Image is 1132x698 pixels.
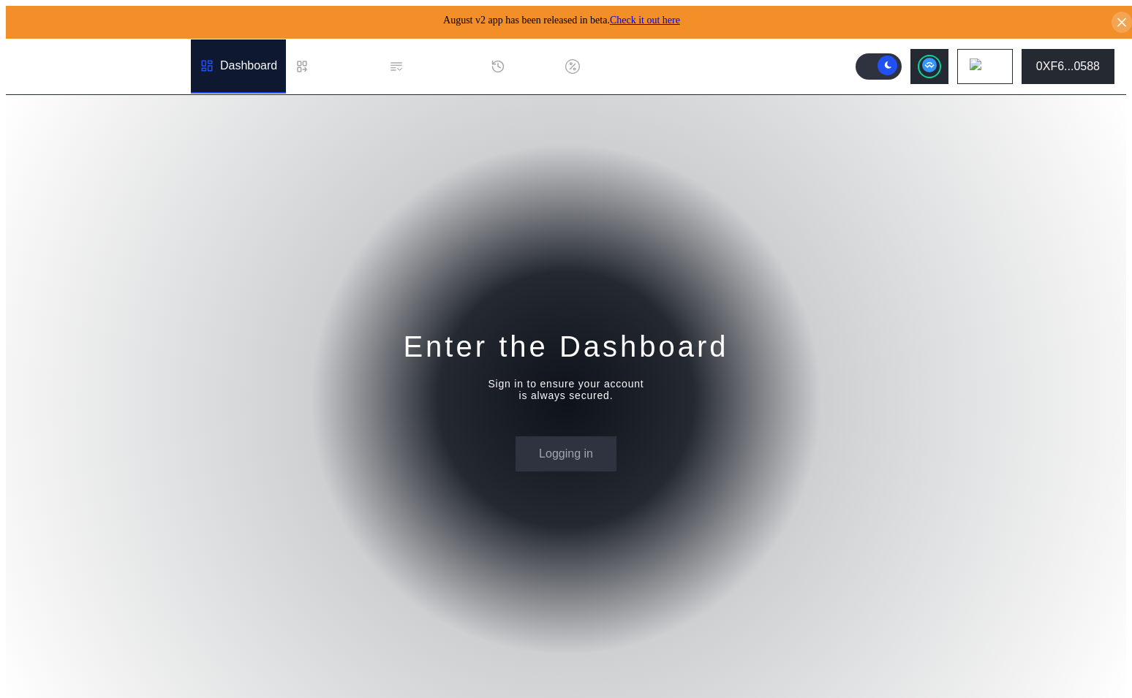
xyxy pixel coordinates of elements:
div: 0XF6...0588 [1036,60,1100,73]
a: Loan Book [286,39,380,94]
div: Discount Factors [586,60,673,73]
div: Sign in to ensure your account is always secured. [488,378,644,401]
button: chain logo [957,49,1013,84]
a: Permissions [380,39,482,94]
a: Dashboard [191,39,286,94]
img: chain logo [970,58,986,75]
div: History [511,60,548,73]
a: Check it out here [610,15,680,26]
button: Logging in [516,436,616,471]
div: Enter the Dashboard [403,327,728,365]
a: History [482,39,556,94]
a: Discount Factors [556,39,682,94]
span: August v2 app has been released in beta. [443,15,680,26]
div: Permissions [410,60,473,73]
div: Dashboard [220,59,277,72]
button: 0XF6...0588 [1022,49,1114,84]
div: Loan Book [315,60,371,73]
